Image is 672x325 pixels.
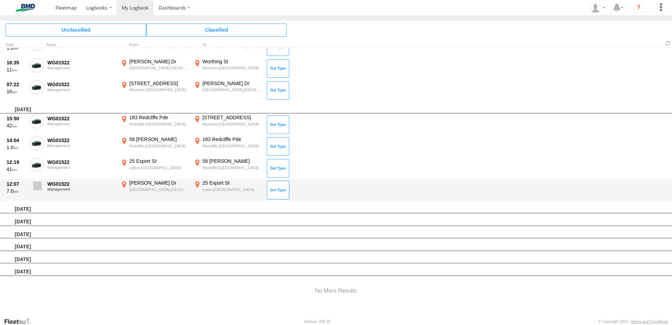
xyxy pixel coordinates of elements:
[193,136,263,157] label: Click to View Event Location
[304,319,331,324] div: Version: 305.01
[202,165,262,170] div: Redcliffe,[GEOGRAPHIC_DATA]
[598,319,668,324] div: © Copyright 2025 -
[267,81,289,100] button: Click to Set
[6,43,27,47] div: Click to Sort
[119,58,190,79] label: Click to View Event Location
[119,180,190,200] label: Click to View Event Location
[267,137,289,155] button: Click to Set
[47,88,116,92] div: Management
[129,65,189,70] div: [GEOGRAPHIC_DATA],[GEOGRAPHIC_DATA]
[47,181,116,187] div: WG01522
[7,144,26,151] div: 1.0
[202,65,262,70] div: Wynnum,[GEOGRAPHIC_DATA]
[193,43,263,47] div: To
[47,115,116,122] div: WG01522
[633,2,644,13] i: ?
[6,24,146,36] span: Click to view Unclassified Trips
[267,159,289,177] button: Click to Set
[202,122,262,127] div: Wynnum,[GEOGRAPHIC_DATA]
[129,187,189,192] div: [GEOGRAPHIC_DATA],[GEOGRAPHIC_DATA]
[129,180,189,186] div: [PERSON_NAME] Dr
[267,59,289,78] button: Click to Set
[7,81,26,88] div: 07:22
[129,114,189,121] div: 183 Redcliffe Pde
[119,43,190,47] div: From
[119,158,190,178] label: Click to View Event Location
[119,114,190,135] label: Click to View Event Location
[193,158,263,178] label: Click to View Event Location
[47,137,116,144] div: WG01522
[47,66,116,70] div: Management
[4,318,36,325] a: Visit our Website
[47,165,116,170] div: Management
[129,165,189,170] div: Lytton,[GEOGRAPHIC_DATA]
[129,80,189,87] div: [STREET_ADDRESS]
[202,144,262,148] div: Redcliffe,[GEOGRAPHIC_DATA]
[7,88,26,95] div: 10
[202,58,262,65] div: Worthing St
[47,159,116,165] div: WG01522
[129,144,189,148] div: Redcliffe,[GEOGRAPHIC_DATA]
[129,58,189,65] div: [PERSON_NAME] Dr
[47,187,116,191] div: Management
[193,114,263,135] label: Click to View Event Location
[7,66,26,73] div: 11
[46,43,117,47] div: Asset
[202,87,262,92] div: [GEOGRAPHIC_DATA],[GEOGRAPHIC_DATA]
[202,180,262,186] div: 25 Export St
[7,115,26,122] div: 15:50
[47,122,116,126] div: Management
[267,115,289,134] button: Click to Set
[146,24,287,36] span: Click to view Classified Trips
[7,4,44,12] img: bmd-logo.svg
[202,80,262,87] div: [PERSON_NAME] Dr
[202,114,262,121] div: [STREET_ADDRESS]
[119,80,190,101] label: Click to View Event Location
[7,181,26,187] div: 12:07
[193,180,263,200] label: Click to View Event Location
[664,40,672,47] span: Refresh
[7,122,26,129] div: 42
[7,59,26,66] div: 16:35
[631,319,668,324] a: Terms and Conditions
[47,81,116,88] div: WG01522
[129,87,189,92] div: Wynnum,[GEOGRAPHIC_DATA]
[47,59,116,66] div: WG01522
[193,58,263,79] label: Click to View Event Location
[129,136,189,142] div: 58 [PERSON_NAME]
[193,80,263,101] label: Click to View Event Location
[119,136,190,157] label: Click to View Event Location
[202,136,262,142] div: 183 Redcliffe Pde
[202,158,262,164] div: 58 [PERSON_NAME]
[7,159,26,165] div: 12:19
[7,188,26,194] div: 7.0
[267,181,289,199] button: Click to Set
[129,122,189,127] div: Redcliffe,[GEOGRAPHIC_DATA]
[7,45,26,51] div: 1.0
[202,187,262,192] div: Lytton,[GEOGRAPHIC_DATA]
[47,144,116,148] div: Management
[7,137,26,144] div: 14:04
[129,158,189,164] div: 25 Export St
[7,166,26,172] div: 41
[588,2,608,13] div: Asten Pickard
